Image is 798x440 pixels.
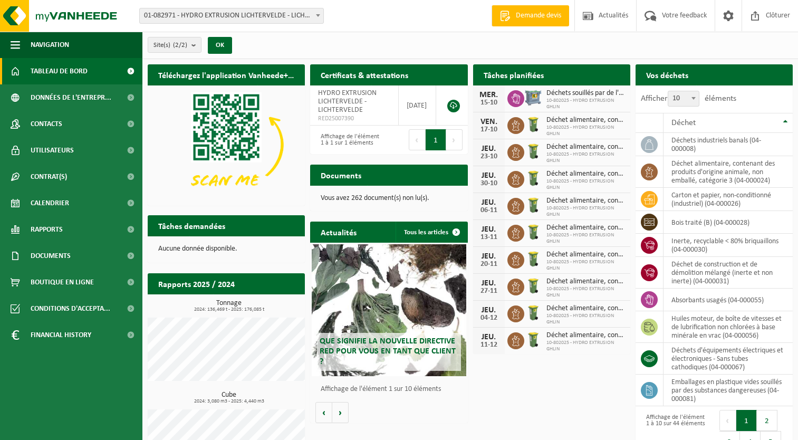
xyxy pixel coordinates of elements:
[478,118,499,126] div: VEN.
[546,143,625,151] span: Déchet alimentaire, contenant des produits d'origine animale, non emballé, catég...
[148,273,245,294] h2: Rapports 2025 / 2024
[664,133,793,156] td: déchets industriels banals (04-000008)
[478,341,499,349] div: 11-12
[664,257,793,289] td: déchet de construction et de démolition mélangé (inerte et non inerte) (04-000031)
[140,8,323,23] span: 01-082971 - HYDRO EXTRUSION LICHTERVELDE - LICHTERVELDE
[31,84,111,111] span: Données de l'entrepr...
[213,294,304,315] a: Consulter les rapports
[546,224,625,232] span: Déchet alimentaire, contenant des produits d'origine animale, non emballé, catég...
[153,399,305,404] span: 2024: 3,080 m3 - 2025: 4,440 m3
[310,222,367,242] h2: Actualités
[396,222,467,243] a: Tous les articles
[31,190,69,216] span: Calendrier
[153,300,305,312] h3: Tonnage
[546,259,625,272] span: 10-802025 - HYDRO EXTRUSION GHLIN
[664,375,793,406] td: emballages en plastique vides souillés par des substances dangereuses (04-000081)
[478,288,499,295] div: 27-11
[524,223,542,241] img: WB-0140-HPE-GN-50
[524,169,542,187] img: WB-0140-HPE-GN-50
[478,252,499,261] div: JEU.
[153,37,187,53] span: Site(s)
[478,314,499,322] div: 04-12
[478,91,499,99] div: MER.
[546,116,625,125] span: Déchet alimentaire, contenant des produits d'origine animale, non emballé, catég...
[546,278,625,286] span: Déchet alimentaire, contenant des produits d'origine animale, non emballé, catég...
[31,295,110,322] span: Conditions d'accepta...
[409,129,426,150] button: Previous
[757,410,777,431] button: 2
[546,205,625,218] span: 10-802025 - HYDRO EXTRUSION GHLIN
[173,42,187,49] count: (2/2)
[478,234,499,241] div: 13-11
[668,91,699,107] span: 10
[478,198,499,207] div: JEU.
[478,333,499,341] div: JEU.
[426,129,446,150] button: 1
[546,251,625,259] span: Déchet alimentaire, contenant des produits d'origine animale, non emballé, catég...
[148,215,236,236] h2: Tâches demandées
[668,91,699,106] span: 10
[478,279,499,288] div: JEU.
[636,64,699,85] h2: Vos déchets
[148,37,201,53] button: Site(s)(2/2)
[546,313,625,326] span: 10-802025 - HYDRO EXTRUSION GHLIN
[320,337,456,366] span: Que signifie la nouvelle directive RED pour vous en tant que client ?
[546,151,625,164] span: 10-802025 - HYDRO EXTRUSION GHLIN
[478,180,499,187] div: 30-10
[153,307,305,312] span: 2024: 136,469 t - 2025: 176,085 t
[31,58,88,84] span: Tableau de bord
[310,165,372,185] h2: Documents
[546,286,625,299] span: 10-802025 - HYDRO EXTRUSION GHLIN
[524,89,542,107] img: PB-AP-0800-MET-02-01
[318,89,377,114] span: HYDRO EXTRUSION LICHTERVELDE - LICHTERVELDE
[546,304,625,313] span: Déchet alimentaire, contenant des produits d'origine animale, non emballé, catég...
[671,119,696,127] span: Déchet
[473,64,554,85] h2: Tâches planifiées
[478,99,499,107] div: 15-10
[321,195,457,202] p: Vous avez 262 document(s) non lu(s).
[312,244,466,376] a: Que signifie la nouvelle directive RED pour vous en tant que client ?
[524,331,542,349] img: WB-0140-HPE-GN-50
[478,126,499,133] div: 17-10
[664,343,793,375] td: déchets d'équipements électriques et électroniques - Sans tubes cathodiques (04-000067)
[478,153,499,160] div: 23-10
[310,64,419,85] h2: Certificats & attestations
[546,340,625,352] span: 10-802025 - HYDRO EXTRUSION GHLIN
[524,304,542,322] img: WB-0140-HPE-GN-50
[719,410,736,431] button: Previous
[31,243,71,269] span: Documents
[139,8,324,24] span: 01-082971 - HYDRO EXTRUSION LICHTERVELDE - LICHTERVELDE
[524,116,542,133] img: WB-0140-HPE-GN-50
[546,197,625,205] span: Déchet alimentaire, contenant des produits d'origine animale, non emballé, catég...
[513,11,564,21] span: Demande devis
[31,164,67,190] span: Contrat(s)
[546,89,625,98] span: Déchets souillés par de l'huile
[524,250,542,268] img: WB-0140-HPE-GN-50
[31,137,74,164] span: Utilisateurs
[148,64,305,85] h2: Téléchargez l'application Vanheede+ maintenant!
[664,188,793,211] td: carton et papier, non-conditionné (industriel) (04-000026)
[546,170,625,178] span: Déchet alimentaire, contenant des produits d'origine animale, non emballé, catég...
[478,306,499,314] div: JEU.
[318,114,390,123] span: RED25007390
[315,128,383,151] div: Affichage de l'élément 1 à 1 sur 1 éléments
[208,37,232,54] button: OK
[478,171,499,180] div: JEU.
[31,32,69,58] span: Navigation
[664,311,793,343] td: huiles moteur, de boîte de vitesses et de lubrification non chlorées à base minérale en vrac (04-...
[664,211,793,234] td: bois traité (B) (04-000028)
[524,196,542,214] img: WB-0140-HPE-GN-50
[31,216,63,243] span: Rapports
[315,402,332,423] button: Vorige
[399,85,437,126] td: [DATE]
[31,111,62,137] span: Contacts
[641,94,736,103] label: Afficher éléments
[524,142,542,160] img: WB-0140-HPE-GN-50
[321,386,462,393] p: Affichage de l'élément 1 sur 10 éléments
[148,85,305,204] img: Download de VHEPlus App
[664,234,793,257] td: inerte, recyclable < 80% briquaillons (04-000030)
[31,322,91,348] span: Financial History
[736,410,757,431] button: 1
[492,5,569,26] a: Demande devis
[332,402,349,423] button: Volgende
